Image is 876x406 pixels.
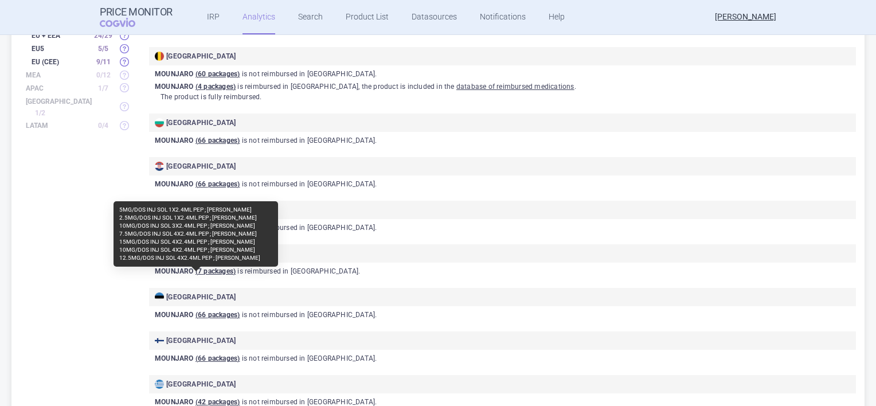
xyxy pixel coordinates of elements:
strong: EU (CEE) [32,58,89,65]
u: ( 7 packages ) [195,267,236,275]
strong: EU5 [32,45,89,52]
p: 2.5MG/DOS INJ SOL 1X2.4ML PEP ; [PERSON_NAME] [119,214,272,222]
div: 9 / 11 [89,56,118,68]
strong: MOUNJARO [155,311,240,319]
p: The product is fully reimbursed . [161,92,856,102]
div: 0 / 4 [89,120,118,131]
img: Croatia [155,162,164,171]
img: Estonia [155,292,164,302]
div: [GEOGRAPHIC_DATA] [155,52,850,61]
div: [GEOGRAPHIC_DATA] 1/2 [20,95,135,119]
div: [GEOGRAPHIC_DATA] [155,118,850,127]
p: 10MG/DOS INJ SOL 4X2.4ML PEP ; [PERSON_NAME] [119,246,272,254]
strong: MOUNJARO [155,398,240,406]
p: is reimbursed in [GEOGRAPHIC_DATA] , the product is included in the . [155,81,856,92]
div: 5 / 5 [89,43,118,54]
div: [GEOGRAPHIC_DATA] [155,380,850,389]
p: is not reimbursed in [GEOGRAPHIC_DATA] . [155,135,856,146]
div: [GEOGRAPHIC_DATA] [155,249,850,258]
div: EU + EEA 24/29 [20,30,135,42]
img: Belgium [155,52,164,61]
strong: MOUNJARO [155,70,240,78]
span: COGVIO [100,18,151,27]
img: Bulgaria [155,118,164,127]
p: is not reimbursed in [GEOGRAPHIC_DATA] . [155,69,856,79]
strong: APAC [26,85,89,92]
div: APAC 1/7 [20,82,135,94]
p: 12.5MG/DOS INJ SOL 4X2.4ML PEP ; [PERSON_NAME] [119,254,272,262]
strong: MOUNJARO [155,180,240,188]
img: Greece [155,380,164,389]
p: is not reimbursed in [GEOGRAPHIC_DATA] . [155,179,856,189]
p: is not reimbursed in [GEOGRAPHIC_DATA] . [155,310,856,320]
strong: MOUNJARO [155,83,236,91]
u: ( 66 packages ) [195,180,240,188]
div: [GEOGRAPHIC_DATA] [155,162,850,171]
u: database of reimbursed medications [456,83,574,91]
a: Price MonitorCOGVIO [100,6,173,28]
p: 10MG/DOS INJ SOL 3X2.4ML PEP ; [PERSON_NAME] [119,222,272,230]
p: is reimbursed in [GEOGRAPHIC_DATA] . [155,266,856,276]
p: is not reimbursed in [GEOGRAPHIC_DATA] . [155,222,856,233]
strong: MOUNJARO [155,136,240,145]
div: [GEOGRAPHIC_DATA] [155,336,850,345]
div: [GEOGRAPHIC_DATA] [155,292,850,302]
u: ( 66 packages ) [195,136,240,145]
p: 5MG/DOS INJ SOL 1X2.4ML PEP ; [PERSON_NAME] [119,206,272,214]
div: [GEOGRAPHIC_DATA] [155,205,850,214]
div: 1 / 2 [26,107,54,119]
strong: Price Monitor [100,6,173,18]
div: MEA 0/12 [20,69,135,81]
u: ( 4 packages ) [195,83,236,91]
p: is not reimbursed in [GEOGRAPHIC_DATA] . [155,353,856,364]
p: 7.5MG/DOS INJ SOL 4X2.4ML PEP ; [PERSON_NAME] [119,230,272,238]
strong: MOUNJARO [155,354,240,362]
u: ( 66 packages ) [195,311,240,319]
strong: MOUNJARO [155,267,236,275]
div: 1 / 7 [89,83,118,94]
div: EU5 5/5 [20,42,135,54]
div: EU (CEE) 9/11 [20,56,135,68]
p: 15MG/DOS INJ SOL 4X2.4ML PEP ; [PERSON_NAME] [119,238,272,246]
strong: [GEOGRAPHIC_DATA] [26,98,92,105]
strong: LATAM [26,122,89,129]
div: LATAM 0/4 [20,120,135,132]
strong: EU + EEA [32,32,89,39]
div: 0 / 12 [89,69,118,81]
strong: MEA [26,72,89,79]
u: ( 66 packages ) [195,354,240,362]
u: ( 60 packages ) [195,70,240,78]
img: Finland [155,336,164,345]
u: ( 42 packages ) [195,398,240,406]
div: 24 / 29 [89,30,118,41]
